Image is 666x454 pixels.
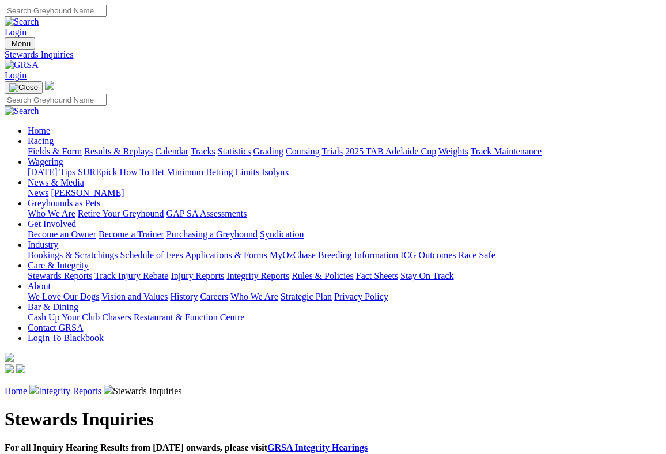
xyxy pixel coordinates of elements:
a: Applications & Forms [185,250,267,260]
a: Syndication [260,229,304,239]
a: Fact Sheets [356,271,398,281]
a: Statistics [218,146,251,156]
img: logo-grsa-white.png [5,353,14,362]
div: Industry [28,250,661,260]
img: Close [9,83,38,92]
a: Login [5,70,27,80]
a: Bookings & Scratchings [28,250,118,260]
button: Toggle navigation [5,37,35,50]
a: Track Maintenance [471,146,542,156]
img: logo-grsa-white.png [45,81,54,90]
a: Contact GRSA [28,323,83,332]
img: chevron-right.svg [29,385,39,394]
span: Menu [12,39,31,48]
a: Integrity Reports [226,271,289,281]
h1: Stewards Inquiries [5,408,661,430]
a: SUREpick [78,167,117,177]
a: Who We Are [28,209,75,218]
div: Bar & Dining [28,312,661,323]
a: News & Media [28,177,84,187]
input: Search [5,5,107,17]
a: Become a Trainer [99,229,164,239]
a: MyOzChase [270,250,316,260]
a: Calendar [155,146,188,156]
button: Toggle navigation [5,81,43,94]
a: About [28,281,51,291]
a: Home [5,386,27,396]
a: GAP SA Assessments [166,209,247,218]
a: Tracks [191,146,215,156]
a: [PERSON_NAME] [51,188,124,198]
a: [DATE] Tips [28,167,75,177]
input: Search [5,94,107,106]
a: Privacy Policy [334,292,388,301]
img: facebook.svg [5,364,14,373]
a: Vision and Values [101,292,168,301]
a: Track Injury Rebate [94,271,168,281]
a: Who We Are [230,292,278,301]
a: Home [28,126,50,135]
a: Stewards Reports [28,271,92,281]
a: Isolynx [262,167,289,177]
a: Greyhounds as Pets [28,198,100,208]
div: Racing [28,146,661,157]
a: News [28,188,48,198]
img: GRSA [5,60,39,70]
img: twitter.svg [16,364,25,373]
a: Racing [28,136,54,146]
a: Breeding Information [318,250,398,260]
a: Weights [438,146,468,156]
a: Chasers Restaurant & Function Centre [102,312,244,322]
b: For all Inquiry Hearing Results from [DATE] onwards, please visit [5,442,368,452]
a: Results & Replays [84,146,153,156]
div: News & Media [28,188,661,198]
a: Wagering [28,157,63,167]
img: Search [5,17,39,27]
a: Stewards Inquiries [5,50,661,60]
img: Search [5,106,39,116]
a: Get Involved [28,219,76,229]
a: Grading [253,146,283,156]
a: We Love Our Dogs [28,292,99,301]
a: Fields & Form [28,146,82,156]
img: chevron-right.svg [104,385,113,394]
div: Wagering [28,167,661,177]
a: How To Bet [120,167,165,177]
p: Stewards Inquiries [5,385,661,396]
a: Strategic Plan [281,292,332,301]
a: Purchasing a Greyhound [166,229,258,239]
a: Injury Reports [171,271,224,281]
a: 2025 TAB Adelaide Cup [345,146,436,156]
div: About [28,292,661,302]
div: Greyhounds as Pets [28,209,661,219]
a: History [170,292,198,301]
div: Get Involved [28,229,661,240]
a: Bar & Dining [28,302,78,312]
a: Trials [321,146,343,156]
a: Become an Owner [28,229,96,239]
a: Minimum Betting Limits [166,167,259,177]
a: Careers [200,292,228,301]
a: Care & Integrity [28,260,89,270]
div: Care & Integrity [28,271,661,281]
a: ICG Outcomes [400,250,456,260]
a: Rules & Policies [292,271,354,281]
a: GRSA Integrity Hearings [267,442,368,452]
a: Cash Up Your Club [28,312,100,322]
a: Race Safe [458,250,495,260]
a: Stay On Track [400,271,453,281]
a: Schedule of Fees [120,250,183,260]
a: Industry [28,240,58,249]
a: Integrity Reports [39,386,101,396]
a: Retire Your Greyhound [78,209,164,218]
a: Coursing [286,146,320,156]
a: Login [5,27,27,37]
a: Login To Blackbook [28,333,104,343]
